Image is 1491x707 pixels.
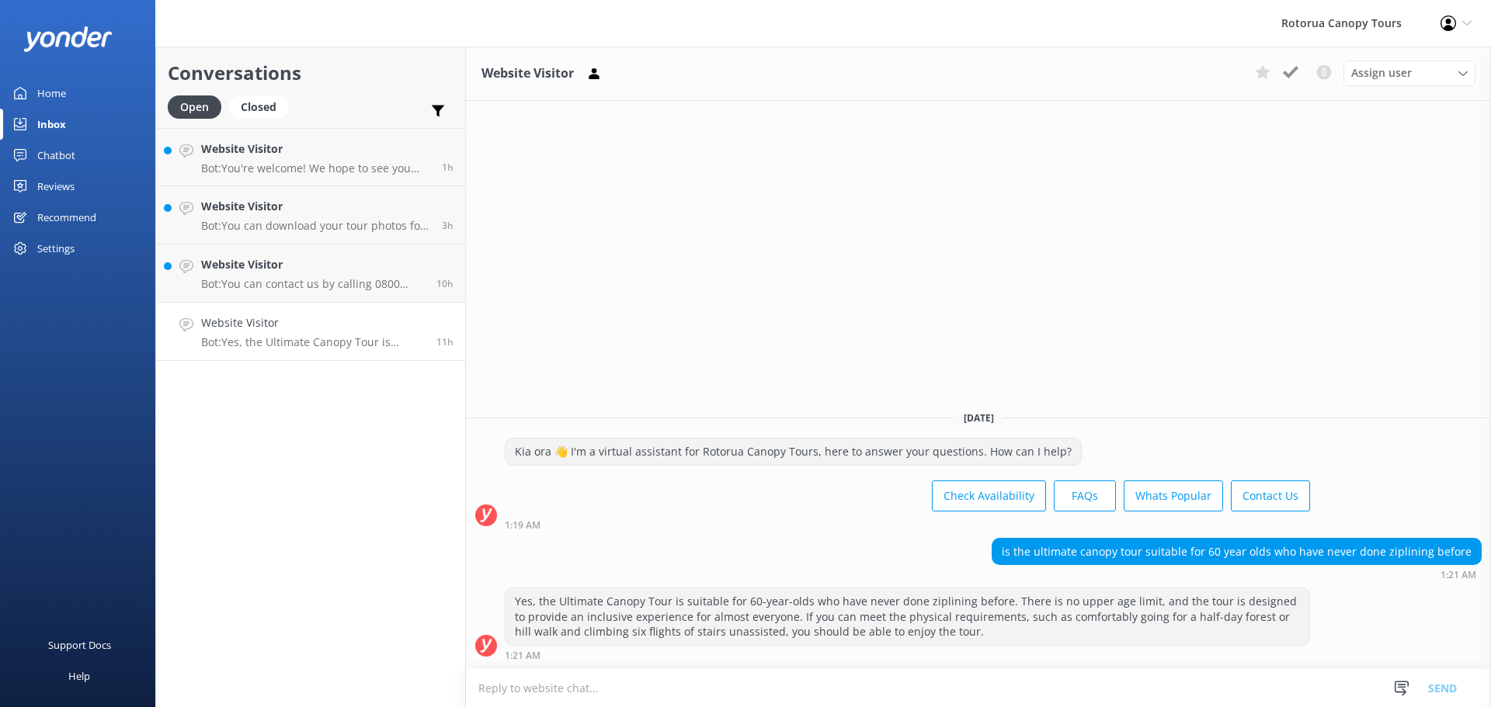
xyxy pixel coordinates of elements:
h4: Website Visitor [201,314,425,331]
a: Website VisitorBot:You can download your tour photos for free from our website at [URL][DOMAIN_NA... [156,186,465,244]
div: Settings [37,233,75,264]
div: is the ultimate canopy tour suitable for 60 year olds who have never done ziplining before [992,539,1481,565]
div: Support Docs [48,629,111,660]
div: Oct 04 2025 01:21am (UTC +13:00) Pacific/Auckland [505,650,1310,660]
div: Inbox [37,109,66,140]
span: Oct 04 2025 02:10am (UTC +13:00) Pacific/Auckland [436,277,454,290]
p: Bot: You're welcome! We hope to see you soon! [201,161,430,175]
div: Recommend [37,202,96,233]
div: Open [168,95,221,119]
div: Oct 04 2025 01:19am (UTC +13:00) Pacific/Auckland [505,519,1310,530]
button: Whats Popular [1124,480,1223,511]
a: Website VisitorBot:You can contact us by calling 0800 CANOPY (226679) toll-free within [GEOGRAPHI... [156,244,465,303]
div: Home [37,78,66,109]
strong: 1:21 AM [1441,570,1476,580]
div: Yes, the Ultimate Canopy Tour is suitable for 60-year-olds who have never done ziplining before. ... [506,588,1309,645]
span: Oct 04 2025 10:44am (UTC +13:00) Pacific/Auckland [442,161,454,174]
div: Assign User [1343,61,1475,85]
span: Assign user [1351,64,1412,81]
h4: Website Visitor [201,140,430,158]
button: FAQs [1054,480,1116,511]
strong: 1:21 AM [505,651,540,660]
button: Contact Us [1231,480,1310,511]
p: Bot: You can download your tour photos for free from our website at [URL][DOMAIN_NAME]. If you're... [201,219,430,233]
a: Closed [229,98,296,115]
strong: 1:19 AM [505,521,540,530]
img: yonder-white-logo.png [23,26,113,52]
div: Chatbot [37,140,75,171]
p: Bot: You can contact us by calling 0800 CANOPY (226679) toll-free within [GEOGRAPHIC_DATA] or [PH... [201,277,425,291]
p: Bot: Yes, the Ultimate Canopy Tour is suitable for 60-year-olds who have never done ziplining bef... [201,335,425,349]
div: Closed [229,95,288,119]
h4: Website Visitor [201,198,430,215]
h2: Conversations [168,58,454,88]
div: Help [68,660,90,691]
a: Website VisitorBot:Yes, the Ultimate Canopy Tour is suitable for 60-year-olds who have never done... [156,303,465,361]
button: Check Availability [932,480,1046,511]
div: Oct 04 2025 01:21am (UTC +13:00) Pacific/Auckland [992,569,1482,580]
span: Oct 04 2025 01:21am (UTC +13:00) Pacific/Auckland [436,335,454,348]
a: Open [168,98,229,115]
a: Website VisitorBot:You're welcome! We hope to see you soon!1h [156,128,465,186]
div: Kia ora 👋 I'm a virtual assistant for Rotorua Canopy Tours, here to answer your questions. How ca... [506,438,1081,465]
h3: Website Visitor [481,64,574,84]
span: [DATE] [954,411,1003,425]
div: Reviews [37,171,75,202]
h4: Website Visitor [201,256,425,273]
span: Oct 04 2025 09:30am (UTC +13:00) Pacific/Auckland [442,219,454,232]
